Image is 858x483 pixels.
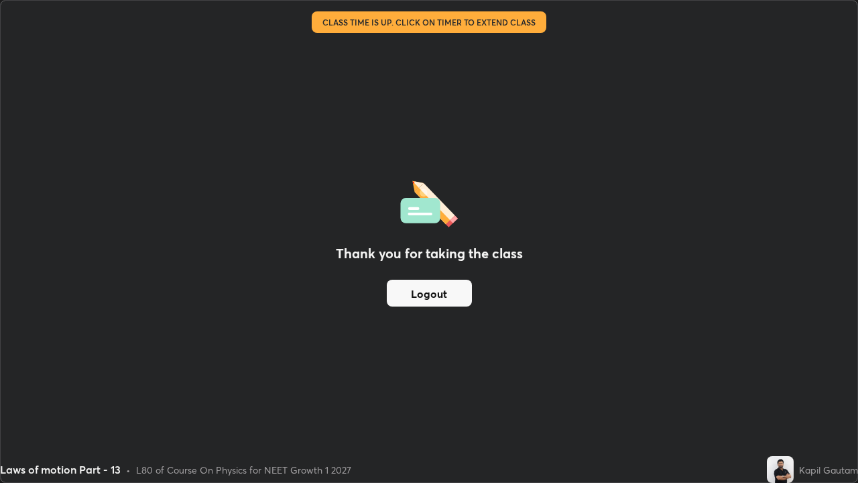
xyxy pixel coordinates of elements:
button: Logout [387,280,472,307]
div: Kapil Gautam [799,463,858,477]
img: 00bbc326558d46f9aaf65f1f5dcb6be8.jpg [767,456,794,483]
div: • [126,463,131,477]
div: L80 of Course On Physics for NEET Growth 1 2027 [136,463,351,477]
img: offlineFeedback.1438e8b3.svg [400,176,458,227]
h2: Thank you for taking the class [336,244,523,264]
